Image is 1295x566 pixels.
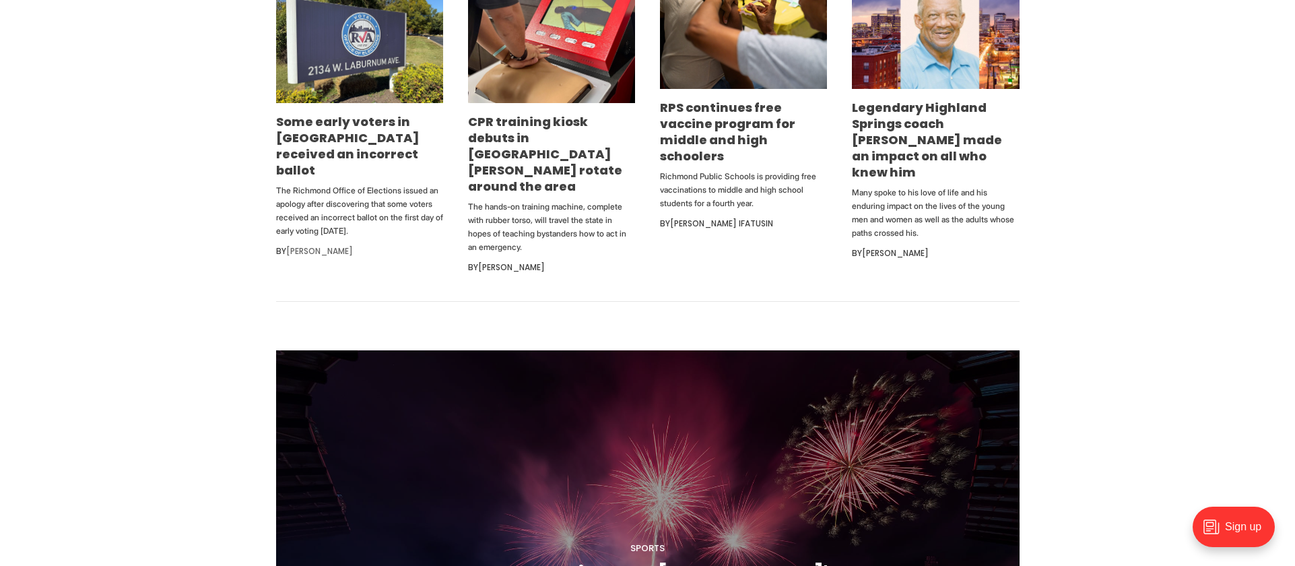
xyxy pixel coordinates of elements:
a: RPS continues free vaccine program for middle and high schoolers [660,99,795,164]
div: By [852,245,1019,261]
p: Richmond Public Schools is providing free vaccinations to middle and high school students for a f... [660,170,827,210]
a: [PERSON_NAME] [286,245,353,257]
iframe: portal-trigger [1181,500,1295,566]
p: The hands-on training machine, complete with rubber torso, will travel the state in hopes of teac... [468,200,635,254]
a: [PERSON_NAME] [478,261,545,273]
div: By [660,216,827,232]
div: By [468,259,635,276]
a: CPR training kiosk debuts in [GEOGRAPHIC_DATA][PERSON_NAME] rotate around the area [468,113,622,195]
a: [PERSON_NAME] [862,247,929,259]
p: The Richmond Office of Elections issued an apology after discovering that some voters received an... [276,184,443,238]
a: [PERSON_NAME] Ifatusin [670,218,773,229]
a: Some early voters in [GEOGRAPHIC_DATA] received an incorrect ballot [276,113,420,179]
a: Sports [630,542,665,555]
p: Many spoke to his love of life and his enduring impact on the lives of the young men and women as... [852,186,1019,240]
a: Legendary Highland Springs coach [PERSON_NAME] made an impact on all who knew him [852,99,1002,181]
div: By [276,243,443,259]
